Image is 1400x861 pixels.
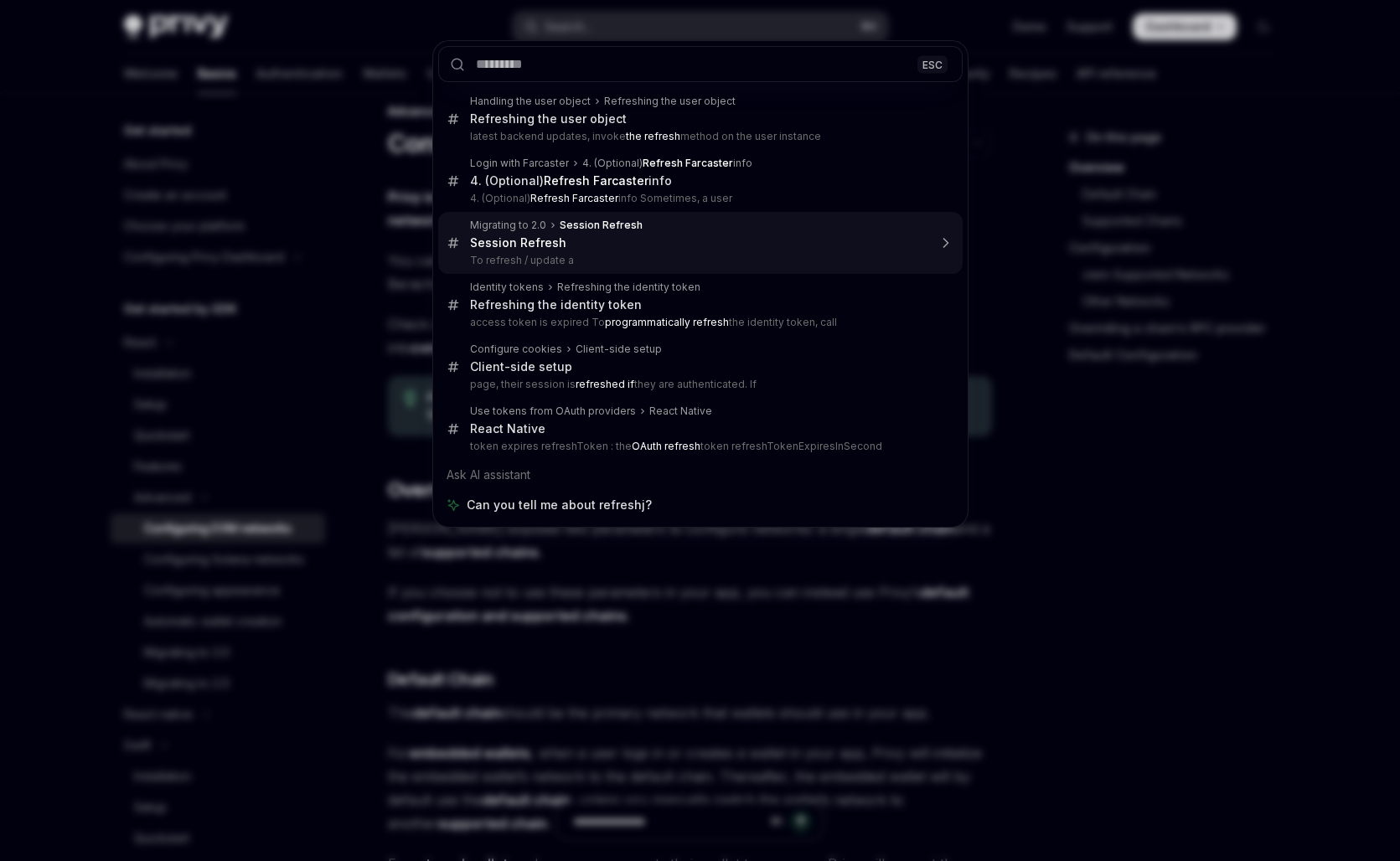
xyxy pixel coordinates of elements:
[470,192,927,205] p: 4. (Optional) info Sometimes, a user
[649,405,712,418] div: React Native
[470,421,545,436] div: React Native
[470,378,927,391] p: page, their session is they are authenticated. If
[560,219,643,231] b: Session Refresh
[632,440,700,452] b: OAuth refresh
[470,130,927,143] p: latest backend updates, invoke method on the user instance
[917,55,948,73] div: ESC
[544,173,648,188] b: Refresh Farcaster
[576,343,662,356] div: Client-side setup
[470,235,566,250] b: Session Refresh
[470,359,572,374] div: Client-side setup
[604,95,736,108] div: Refreshing the user object
[470,173,672,188] div: 4. (Optional) info
[470,111,627,126] div: Refreshing the user object
[470,157,569,170] div: Login with Farcaster
[605,316,729,328] b: programmatically refresh
[470,440,927,453] p: token expires refreshToken : the token refreshTokenExpiresInSecond
[470,95,591,108] div: Handling the user object
[470,405,636,418] div: Use tokens from OAuth providers
[530,192,618,204] b: Refresh Farcaster
[626,130,680,142] b: the refresh
[470,316,927,329] p: access token is expired To the identity token, call
[470,254,927,267] p: To refresh / update a
[470,219,546,232] div: Migrating to 2.0
[576,378,634,390] b: refreshed if
[470,297,642,312] div: Refreshing the identity token
[557,281,700,294] div: Refreshing the identity token
[467,497,652,513] span: Can you tell me about refreshj?
[582,157,752,170] div: 4. (Optional) info
[438,460,963,490] div: Ask AI assistant
[470,343,562,356] div: Configure cookies
[643,157,733,169] b: Refresh Farcaster
[470,281,544,294] div: Identity tokens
